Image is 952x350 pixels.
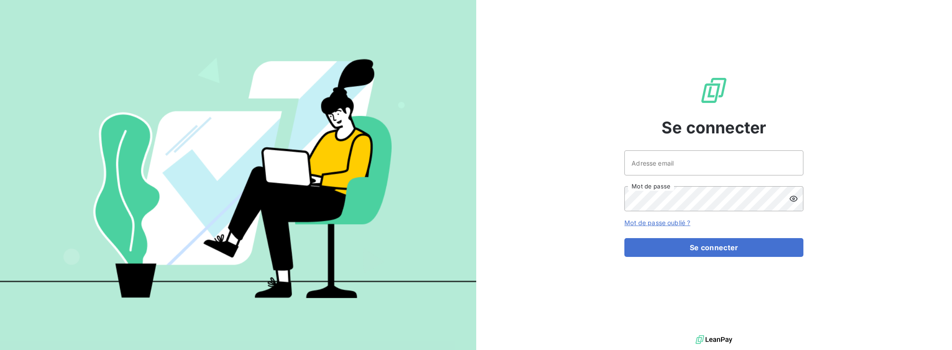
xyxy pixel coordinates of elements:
[662,115,766,140] span: Se connecter
[696,333,732,346] img: logo
[624,219,690,226] a: Mot de passe oublié ?
[700,76,728,105] img: Logo LeanPay
[624,238,803,257] button: Se connecter
[624,150,803,175] input: placeholder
